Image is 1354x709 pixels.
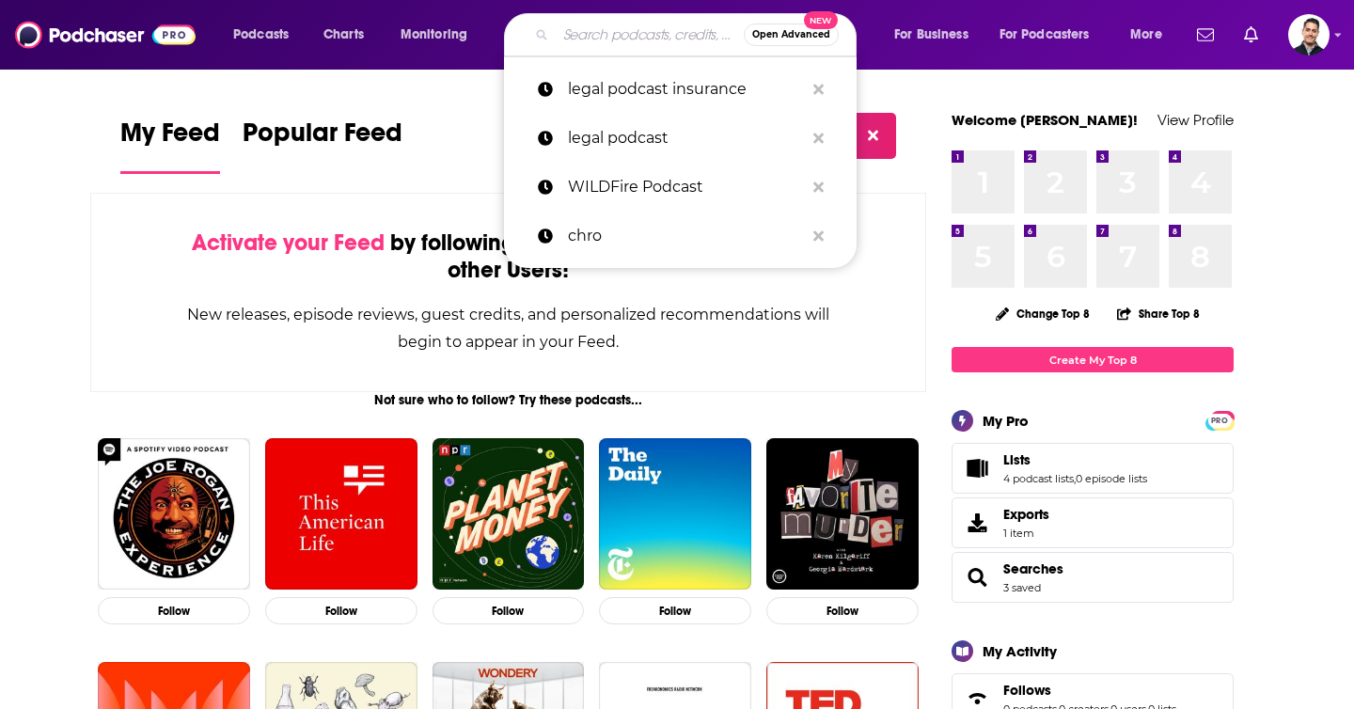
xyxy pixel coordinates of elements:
[952,443,1234,494] span: Lists
[958,564,996,591] a: Searches
[958,510,996,536] span: Exports
[1003,581,1041,594] a: 3 saved
[185,301,831,355] div: New releases, episode reviews, guest credits, and personalized recommendations will begin to appe...
[1074,472,1076,485] span: ,
[243,117,402,174] a: Popular Feed
[958,455,996,481] a: Lists
[599,597,751,624] button: Follow
[433,438,585,591] img: Planet Money
[983,412,1029,430] div: My Pro
[504,114,857,163] a: legal podcast
[1076,472,1147,485] a: 0 episode lists
[192,228,385,257] span: Activate your Feed
[744,24,839,46] button: Open AdvancedNew
[1003,527,1049,540] span: 1 item
[984,302,1101,325] button: Change Top 8
[804,11,838,29] span: New
[881,20,992,50] button: open menu
[98,597,250,624] button: Follow
[894,22,968,48] span: For Business
[185,229,831,284] div: by following Podcasts, Creators, Lists, and other Users!
[323,22,364,48] span: Charts
[1117,20,1186,50] button: open menu
[568,65,804,114] p: legal podcast insurance
[1003,560,1063,577] a: Searches
[568,212,804,260] p: chro
[766,597,919,624] button: Follow
[952,552,1234,603] span: Searches
[1003,682,1176,699] a: Follows
[1208,413,1231,427] a: PRO
[120,117,220,160] span: My Feed
[1189,19,1221,51] a: Show notifications dropdown
[952,111,1138,129] a: Welcome [PERSON_NAME]!
[1208,414,1231,428] span: PRO
[568,114,804,163] p: legal podcast
[1116,295,1201,332] button: Share Top 8
[556,20,744,50] input: Search podcasts, credits, & more...
[1003,506,1049,523] span: Exports
[387,20,492,50] button: open menu
[1236,19,1266,51] a: Show notifications dropdown
[233,22,289,48] span: Podcasts
[1003,682,1051,699] span: Follows
[15,17,196,53] img: Podchaser - Follow, Share and Rate Podcasts
[1003,451,1147,468] a: Lists
[504,212,857,260] a: chro
[1157,111,1234,129] a: View Profile
[983,642,1057,660] div: My Activity
[987,20,1117,50] button: open menu
[1288,14,1330,55] img: User Profile
[433,597,585,624] button: Follow
[568,163,804,212] p: WILDFire Podcast
[1130,22,1162,48] span: More
[522,13,874,56] div: Search podcasts, credits, & more...
[220,20,313,50] button: open menu
[599,438,751,591] img: The Daily
[401,22,467,48] span: Monitoring
[952,347,1234,372] a: Create My Top 8
[1003,472,1074,485] a: 4 podcast lists
[98,438,250,591] img: The Joe Rogan Experience
[243,117,402,160] span: Popular Feed
[1288,14,1330,55] button: Show profile menu
[120,117,220,174] a: My Feed
[504,65,857,114] a: legal podcast insurance
[952,497,1234,548] a: Exports
[504,163,857,212] a: WILDFire Podcast
[1288,14,1330,55] span: Logged in as RedsterJoe
[265,597,417,624] button: Follow
[766,438,919,591] img: My Favorite Murder with Karen Kilgariff and Georgia Hardstark
[1000,22,1090,48] span: For Podcasters
[265,438,417,591] img: This American Life
[752,30,830,39] span: Open Advanced
[311,20,375,50] a: Charts
[1003,451,1031,468] span: Lists
[90,392,926,408] div: Not sure who to follow? Try these podcasts...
